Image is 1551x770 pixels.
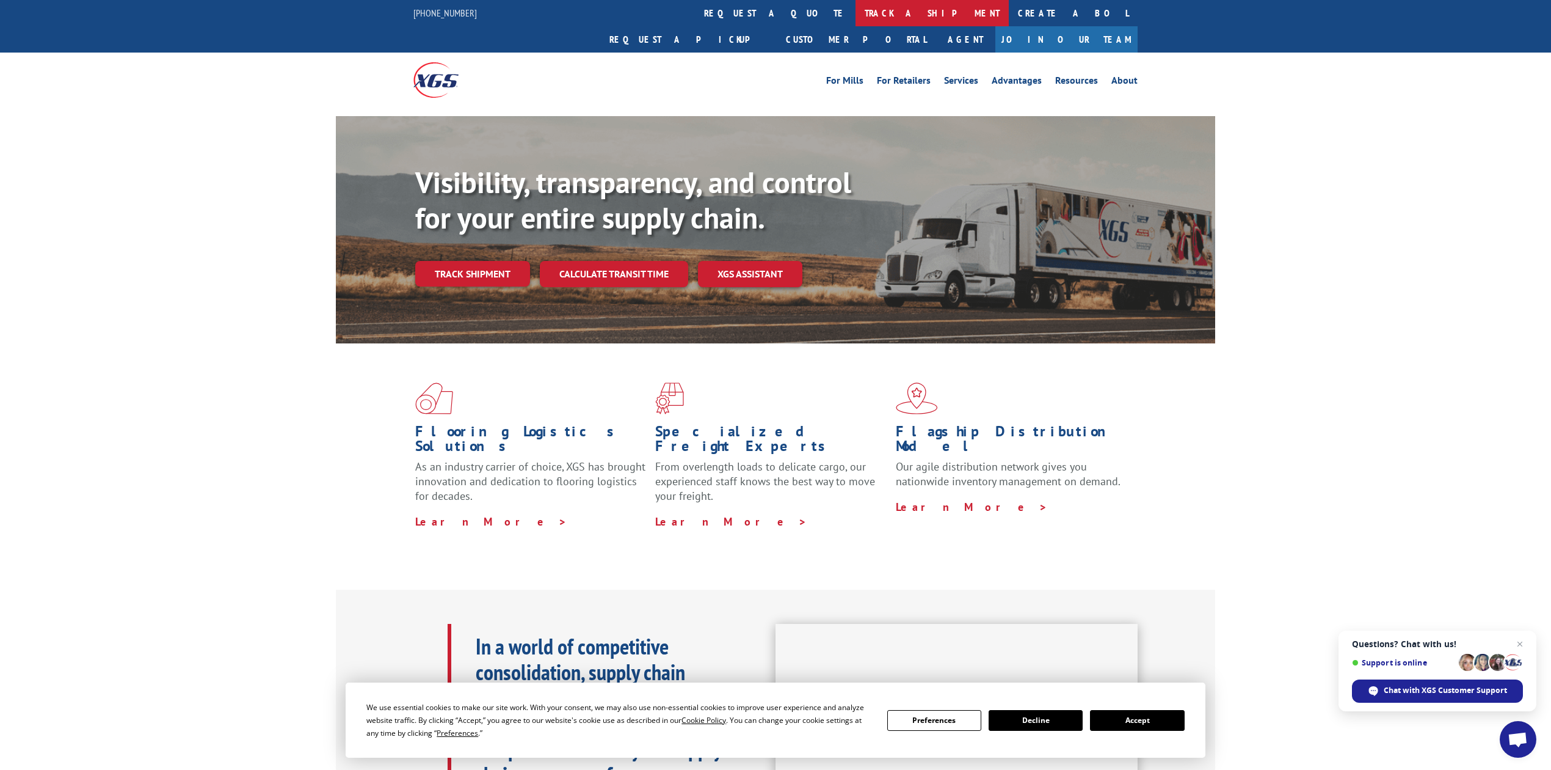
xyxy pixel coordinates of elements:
a: Customer Portal [777,26,935,53]
a: XGS ASSISTANT [698,261,802,287]
a: Learn More > [415,515,567,529]
a: Request a pickup [600,26,777,53]
a: About [1111,76,1138,89]
span: Chat with XGS Customer Support [1384,685,1507,696]
a: Services [944,76,978,89]
a: For Retailers [877,76,931,89]
a: Resources [1055,76,1098,89]
span: Close chat [1513,637,1527,651]
img: xgs-icon-flagship-distribution-model-red [896,383,938,414]
p: From overlength loads to delicate cargo, our experienced staff knows the best way to move your fr... [655,460,886,514]
h1: Flagship Distribution Model [896,424,1127,460]
img: xgs-icon-focused-on-flooring-red [655,383,684,414]
a: Learn More > [655,515,807,529]
button: Preferences [887,710,981,731]
div: Chat with XGS Customer Support [1352,680,1523,703]
a: Join Our Team [995,26,1138,53]
a: Calculate transit time [540,261,688,287]
span: Our agile distribution network gives you nationwide inventory management on demand. [896,460,1121,488]
a: For Mills [826,76,863,89]
div: Cookie Consent Prompt [346,683,1205,758]
a: Learn More > [896,500,1048,514]
div: We use essential cookies to make our site work. With your consent, we may also use non-essential ... [366,701,872,739]
button: Decline [989,710,1083,731]
span: Cookie Policy [681,715,726,725]
img: xgs-icon-total-supply-chain-intelligence-red [415,383,453,414]
b: Visibility, transparency, and control for your entire supply chain. [415,163,851,237]
a: Advantages [992,76,1042,89]
a: Track shipment [415,261,530,287]
a: [PHONE_NUMBER] [413,7,477,19]
span: Questions? Chat with us! [1352,639,1523,649]
h1: Flooring Logistics Solutions [415,424,646,460]
button: Accept [1090,710,1184,731]
span: Support is online [1352,658,1455,667]
div: Open chat [1500,721,1536,758]
h1: Specialized Freight Experts [655,424,886,460]
a: Agent [935,26,995,53]
span: As an industry carrier of choice, XGS has brought innovation and dedication to flooring logistics... [415,460,645,503]
span: Preferences [437,728,478,738]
